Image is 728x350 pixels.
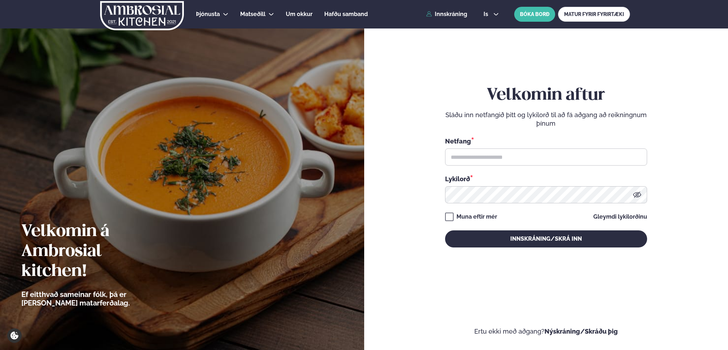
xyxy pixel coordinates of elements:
[324,10,368,19] a: Hafðu samband
[240,10,265,19] a: Matseðill
[593,214,647,220] a: Gleymdi lykilorðinu
[445,174,647,183] div: Lykilorð
[445,136,647,146] div: Netfang
[445,230,647,247] button: Innskráning/Skrá inn
[21,222,169,282] h2: Velkomin á Ambrosial kitchen!
[99,1,185,30] img: logo
[544,328,618,335] a: Nýskráning/Skráðu þig
[324,11,368,17] span: Hafðu samband
[426,11,467,17] a: Innskráning
[478,11,505,17] button: is
[21,290,169,307] p: Ef eitthvað sameinar fólk, þá er [PERSON_NAME] matarferðalag.
[484,11,490,17] span: is
[7,328,22,343] a: Cookie settings
[286,11,313,17] span: Um okkur
[445,111,647,128] p: Sláðu inn netfangið þitt og lykilorð til að fá aðgang að reikningnum þínum
[386,327,707,336] p: Ertu ekki með aðgang?
[558,7,630,22] a: MATUR FYRIR FYRIRTÆKI
[240,11,265,17] span: Matseðill
[445,85,647,105] h2: Velkomin aftur
[514,7,555,22] button: BÓKA BORÐ
[286,10,313,19] a: Um okkur
[196,10,220,19] a: Þjónusta
[196,11,220,17] span: Þjónusta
